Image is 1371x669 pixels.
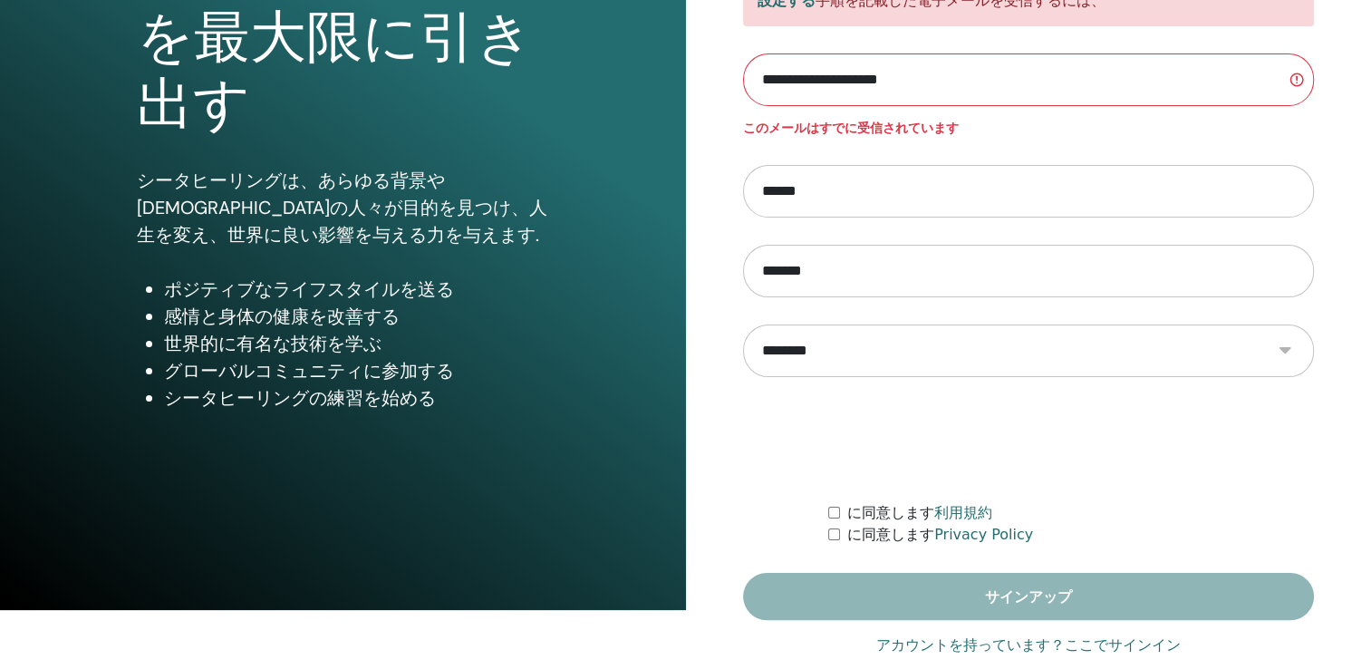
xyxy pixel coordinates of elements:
[847,524,1033,546] label: に同意します
[164,276,548,303] li: ポジティブなライフスタイルを送る
[164,384,548,412] li: シータヒーリングの練習を始める
[847,502,992,524] label: に同意します
[743,121,959,135] strong: このメールはすでに受信されています
[164,330,548,357] li: 世界的に有名な技術を学ぶ
[164,357,548,384] li: グローバルコミュニティに参加する
[164,303,548,330] li: 感情と身体の健康を改善する
[891,404,1166,475] iframe: reCAPTCHA
[137,167,548,248] p: シータヒーリングは、あらゆる背景や[DEMOGRAPHIC_DATA]の人々が目的を見つけ、人生を変え、世界に良い影響を与える力を与えます.
[934,504,992,521] a: 利用規約
[876,635,1181,656] a: アカウントを持っています？ここでサインイン
[934,526,1033,543] a: Privacy Policy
